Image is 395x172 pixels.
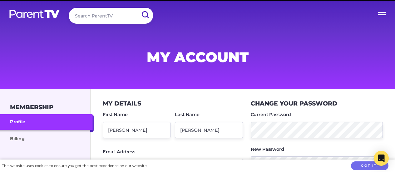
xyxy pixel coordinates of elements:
div: This website uses cookies to ensure you get the best experience on our website. [2,163,147,169]
input: Submit [137,8,153,22]
h3: My Details [103,100,141,107]
label: First Name [103,112,127,117]
div: Open Intercom Messenger [374,151,389,166]
label: Current Password [251,112,291,117]
h3: Membership [10,104,53,111]
button: Got it! [351,161,388,170]
h1: My Account [47,51,348,63]
h3: Change your Password [251,100,337,107]
input: Search ParentTV [69,8,153,24]
label: Last Name [175,112,200,117]
img: parenttv-logo-white.4c85aaf.svg [9,9,60,18]
label: New Password [251,147,284,151]
label: Email Address [103,150,135,154]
